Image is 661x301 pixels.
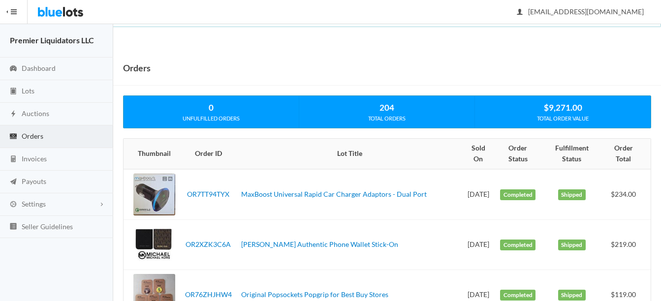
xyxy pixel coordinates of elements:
[22,222,73,231] span: Seller Guidelines
[241,190,427,198] a: MaxBoost Universal Rapid Car Charger Adaptors - Dual Port
[10,35,94,45] strong: Premier Liquidators LLC
[602,220,651,270] td: $219.00
[124,139,179,169] th: Thumbnail
[515,8,525,17] ion-icon: person
[558,189,586,200] label: Shipped
[8,178,18,187] ion-icon: paper plane
[500,189,535,200] label: Completed
[8,200,18,210] ion-icon: cog
[541,139,602,169] th: Fulfillment Status
[241,290,388,299] a: Original Popsockets Popgrip for Best Buy Stores
[299,114,474,123] div: TOTAL ORDERS
[558,240,586,250] label: Shipped
[462,169,495,220] td: [DATE]
[544,102,582,113] strong: $9,271.00
[8,64,18,74] ion-icon: speedometer
[22,154,47,163] span: Invoices
[558,290,586,301] label: Shipped
[602,169,651,220] td: $234.00
[602,139,651,169] th: Order Total
[124,114,299,123] div: UNFULFILLED ORDERS
[237,139,462,169] th: Lot Title
[22,177,46,185] span: Payouts
[494,139,541,169] th: Order Status
[500,240,535,250] label: Completed
[462,139,495,169] th: Sold On
[22,64,56,72] span: Dashboard
[22,132,43,140] span: Orders
[462,220,495,270] td: [DATE]
[123,60,151,75] h1: Orders
[22,87,34,95] span: Lots
[379,102,394,113] strong: 204
[8,155,18,164] ion-icon: calculator
[209,102,214,113] strong: 0
[185,290,232,299] a: OR76ZHJHW4
[22,109,49,118] span: Auctions
[186,240,231,248] a: OR2XZK3C6A
[241,240,398,248] a: [PERSON_NAME] Authentic Phone Wallet Stick-On
[8,110,18,119] ion-icon: flash
[22,200,46,208] span: Settings
[187,190,229,198] a: OR7TT94TYX
[8,87,18,96] ion-icon: clipboard
[179,139,237,169] th: Order ID
[517,7,644,16] span: [EMAIL_ADDRESS][DOMAIN_NAME]
[475,114,651,123] div: TOTAL ORDER VALUE
[8,132,18,142] ion-icon: cash
[500,290,535,301] label: Completed
[8,222,18,232] ion-icon: list box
